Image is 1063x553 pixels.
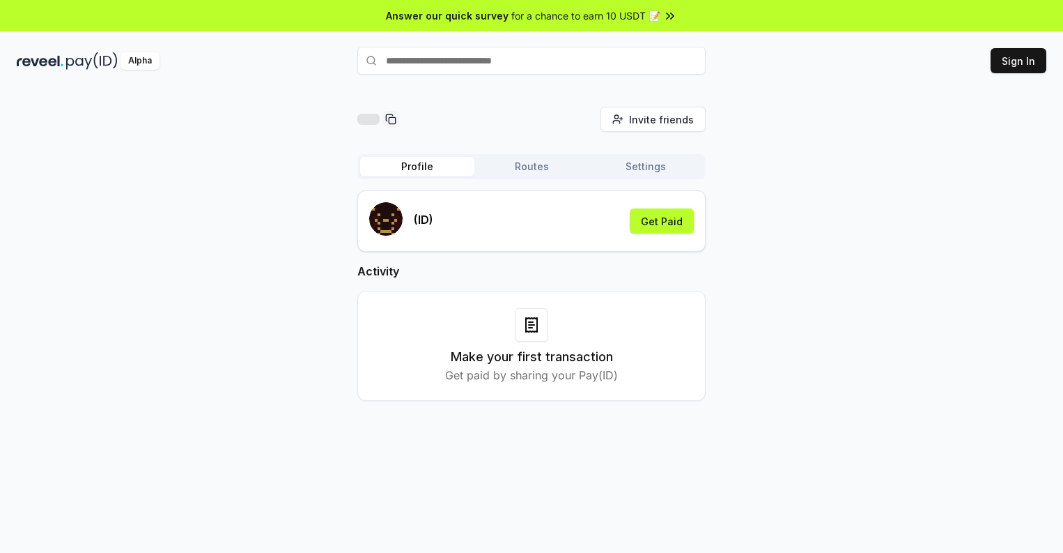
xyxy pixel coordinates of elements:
span: Invite friends [629,112,694,127]
h2: Activity [357,263,706,280]
div: Alpha [121,52,160,70]
p: (ID) [414,211,433,228]
img: reveel_dark [17,52,63,70]
button: Sign In [991,48,1046,73]
img: pay_id [66,52,118,70]
button: Get Paid [630,209,694,234]
button: Routes [474,157,589,176]
h3: Make your first transaction [451,347,613,367]
p: Get paid by sharing your Pay(ID) [445,367,618,384]
span: Answer our quick survey [386,8,509,23]
button: Profile [360,157,474,176]
span: for a chance to earn 10 USDT 📝 [511,8,660,23]
button: Invite friends [600,107,706,132]
button: Settings [589,157,703,176]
